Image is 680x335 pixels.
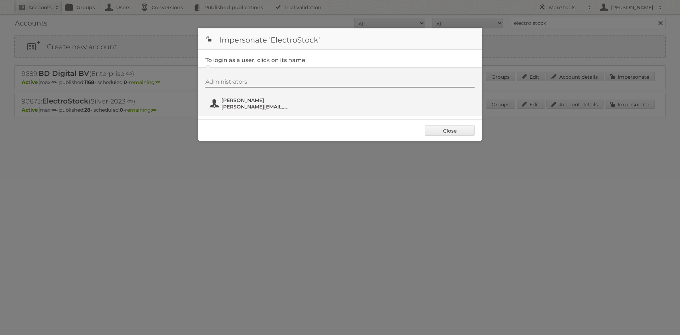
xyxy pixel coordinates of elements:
h1: Impersonate 'ElectroStock' [198,28,482,50]
div: Administrators [205,78,475,88]
legend: To login as a user, click on its name [205,57,305,63]
span: [PERSON_NAME][EMAIL_ADDRESS][DOMAIN_NAME] [221,104,290,110]
span: [PERSON_NAME] [221,97,290,104]
button: [PERSON_NAME] [PERSON_NAME][EMAIL_ADDRESS][DOMAIN_NAME] [209,96,292,111]
a: Close [425,125,475,136]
